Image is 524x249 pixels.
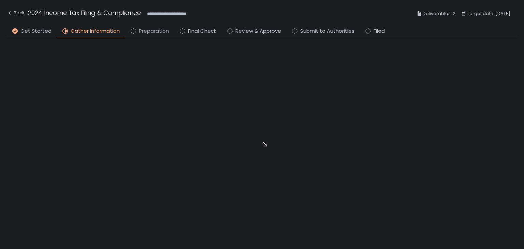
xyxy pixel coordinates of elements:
[467,10,510,18] span: Target date: [DATE]
[28,8,141,17] h1: 2024 Income Tax Filing & Compliance
[423,10,455,18] span: Deliverables: 2
[20,27,52,35] span: Get Started
[139,27,169,35] span: Preparation
[7,8,25,19] button: Back
[300,27,354,35] span: Submit to Authorities
[374,27,385,35] span: Filed
[71,27,120,35] span: Gather Information
[235,27,281,35] span: Review & Approve
[7,9,25,17] div: Back
[188,27,216,35] span: Final Check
